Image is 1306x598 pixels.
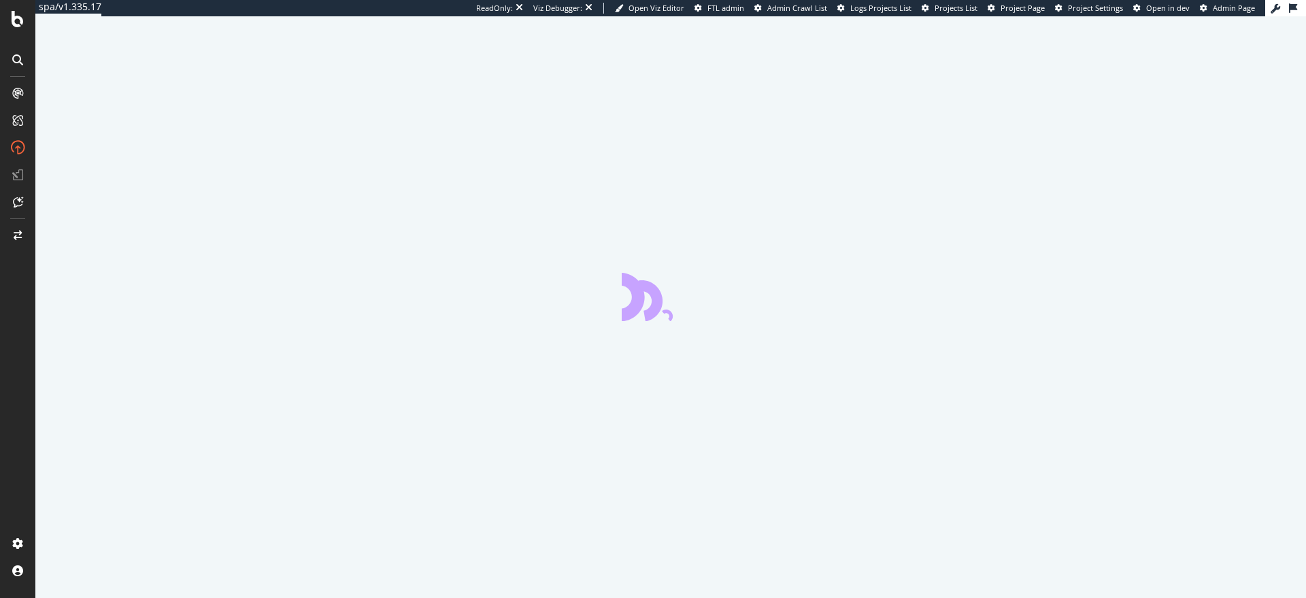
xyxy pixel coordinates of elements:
[629,3,684,13] span: Open Viz Editor
[1200,3,1255,14] a: Admin Page
[533,3,582,14] div: Viz Debugger:
[988,3,1045,14] a: Project Page
[707,3,744,13] span: FTL admin
[694,3,744,14] a: FTL admin
[1001,3,1045,13] span: Project Page
[935,3,977,13] span: Projects List
[1146,3,1190,13] span: Open in dev
[622,272,720,321] div: animation
[767,3,827,13] span: Admin Crawl List
[1055,3,1123,14] a: Project Settings
[476,3,513,14] div: ReadOnly:
[1213,3,1255,13] span: Admin Page
[615,3,684,14] a: Open Viz Editor
[1133,3,1190,14] a: Open in dev
[1068,3,1123,13] span: Project Settings
[922,3,977,14] a: Projects List
[850,3,911,13] span: Logs Projects List
[754,3,827,14] a: Admin Crawl List
[837,3,911,14] a: Logs Projects List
